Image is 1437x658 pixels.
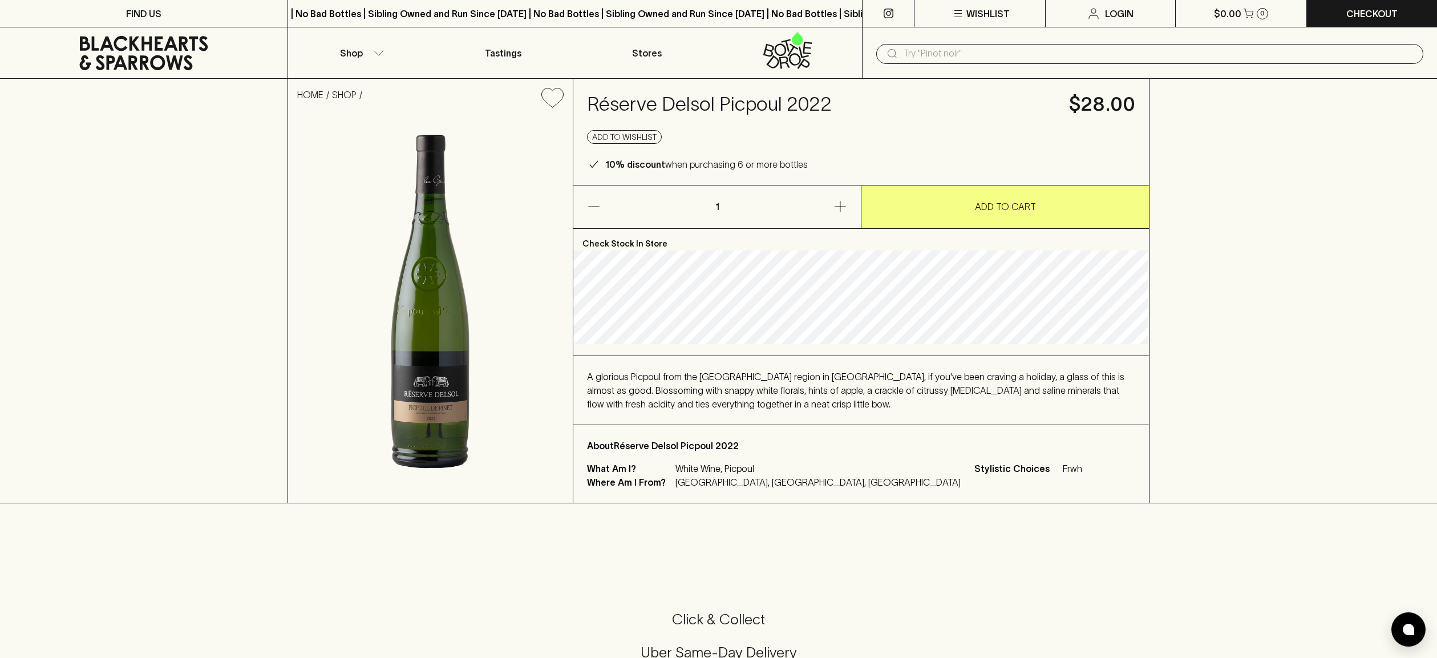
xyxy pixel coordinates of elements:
[332,90,357,100] a: SHOP
[1346,7,1398,21] p: Checkout
[605,159,665,169] b: 10% discount
[288,117,573,503] img: 32914.png
[587,462,673,475] p: What Am I?
[1260,10,1265,17] p: 0
[904,45,1414,63] input: Try "Pinot noir"
[297,90,323,100] a: HOME
[703,185,731,228] p: 1
[485,46,521,60] p: Tastings
[14,610,1423,629] h5: Click & Collect
[675,475,961,489] p: [GEOGRAPHIC_DATA], [GEOGRAPHIC_DATA], [GEOGRAPHIC_DATA]
[587,439,1135,453] p: About Réserve Delsol Picpoul 2022
[632,46,662,60] p: Stores
[974,462,1060,475] span: Stylistic Choices
[1063,462,1082,475] span: Frwh
[340,46,363,60] p: Shop
[1403,624,1414,635] img: bubble-icon
[288,27,432,78] button: Shop
[575,27,719,78] a: Stores
[587,92,1055,116] h4: Réserve Delsol Picpoul 2022
[1214,7,1241,21] p: $0.00
[126,7,161,21] p: FIND US
[966,7,1010,21] p: Wishlist
[605,158,808,171] p: when purchasing 6 or more bottles
[675,462,961,475] p: White Wine, Picpoul
[537,83,568,112] button: Add to wishlist
[587,475,673,489] p: Where Am I From?
[861,185,1149,228] button: ADD TO CART
[1105,7,1134,21] p: Login
[1069,92,1135,116] h4: $28.00
[587,130,662,144] button: Add to wishlist
[975,200,1036,213] p: ADD TO CART
[587,372,1124,409] span: A glorious Picpoul from the [GEOGRAPHIC_DATA] region in [GEOGRAPHIC_DATA], if you've been craving...
[431,27,575,78] a: Tastings
[573,229,1149,251] p: Check Stock In Store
